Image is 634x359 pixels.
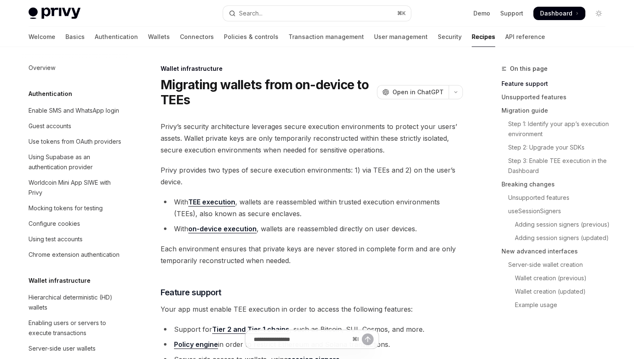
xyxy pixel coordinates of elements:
[501,191,612,204] a: Unsupported features
[501,178,612,191] a: Breaking changes
[29,292,124,313] div: Hierarchical deterministic (HD) wallets
[29,178,124,198] div: Worldcoin Mini App SIWE with Privy
[29,234,83,244] div: Using test accounts
[540,9,572,18] span: Dashboard
[501,285,612,298] a: Wallet creation (updated)
[22,232,129,247] a: Using test accounts
[161,164,463,188] span: Privy provides two types of secure execution environments: 1) via TEEs and 2) on the user’s device.
[533,7,585,20] a: Dashboard
[22,134,129,149] a: Use tokens from OAuth providers
[212,325,289,334] a: Tier 2 and Tier 1 chains
[188,225,257,233] a: on-device execution
[29,152,124,172] div: Using Supabase as an authentication provider
[505,27,545,47] a: API reference
[29,89,72,99] h5: Authentication
[392,88,444,96] span: Open in ChatGPT
[501,104,612,117] a: Migration guide
[161,303,463,315] span: Your app must enable TEE execution in order to access the following features:
[438,27,462,47] a: Security
[161,65,463,73] div: Wallet infrastructure
[501,298,612,312] a: Example usage
[29,250,120,260] div: Chrome extension authentication
[29,344,96,354] div: Server-side user wallets
[223,6,411,21] button: Open search
[180,27,214,47] a: Connectors
[473,9,490,18] a: Demo
[22,315,129,341] a: Enabling users or servers to execute transactions
[161,323,463,335] li: Support for , such as Bitcoin, SUI, Cosmos, and more.
[592,7,605,20] button: Toggle dark mode
[29,137,121,147] div: Use tokens from OAuth providers
[22,150,129,175] a: Using Supabase as an authentication provider
[65,27,85,47] a: Basics
[29,27,55,47] a: Welcome
[29,8,81,19] img: light logo
[161,121,463,156] span: Privy’s security architecture leverages secure execution environments to protect your users’ asse...
[22,290,129,315] a: Hierarchical deterministic (HD) wallets
[22,216,129,231] a: Configure cookies
[501,218,612,231] a: Adding session signers (previous)
[161,243,463,266] span: Each environment ensures that private keys are never stored in complete form and are only tempora...
[500,9,523,18] a: Support
[161,287,221,298] span: Feature support
[377,85,449,99] button: Open in ChatGPT
[188,198,235,207] a: TEE execution
[161,77,374,107] h1: Migrating wallets from on-device to TEEs
[254,330,349,349] input: Ask a question...
[22,247,129,262] a: Chrome extension authentication
[29,121,71,131] div: Guest accounts
[224,27,278,47] a: Policies & controls
[501,231,612,245] a: Adding session signers (updated)
[501,141,612,154] a: Step 2: Upgrade your SDKs
[288,27,364,47] a: Transaction management
[22,175,129,200] a: Worldcoin Mini App SIWE with Privy
[29,106,119,116] div: Enable SMS and WhatsApp login
[374,27,428,47] a: User management
[501,245,612,258] a: New advanced interfaces
[148,27,170,47] a: Wallets
[510,64,548,74] span: On this page
[29,219,80,229] div: Configure cookies
[22,119,129,134] a: Guest accounts
[501,154,612,178] a: Step 3: Enable TEE execution in the Dashboard
[22,201,129,216] a: Mocking tokens for testing
[397,10,406,17] span: ⌘ K
[161,223,463,235] li: With , wallets are reassembled directly on user devices.
[501,90,612,104] a: Unsupported features
[362,333,374,345] button: Send message
[472,27,495,47] a: Recipes
[22,341,129,356] a: Server-side user wallets
[161,196,463,220] li: With , wallets are reassembled within trusted execution environments (TEEs), also known as secure...
[22,103,129,118] a: Enable SMS and WhatsApp login
[29,203,103,213] div: Mocking tokens for testing
[29,63,55,73] div: Overview
[95,27,138,47] a: Authentication
[22,60,129,75] a: Overview
[501,77,612,90] a: Feature support
[239,8,262,18] div: Search...
[501,271,612,285] a: Wallet creation (previous)
[501,117,612,141] a: Step 1: Identify your app’s execution environment
[29,318,124,338] div: Enabling users or servers to execute transactions
[501,258,612,271] a: Server-side wallet creation
[29,276,91,286] h5: Wallet infrastructure
[501,204,612,218] a: useSessionSigners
